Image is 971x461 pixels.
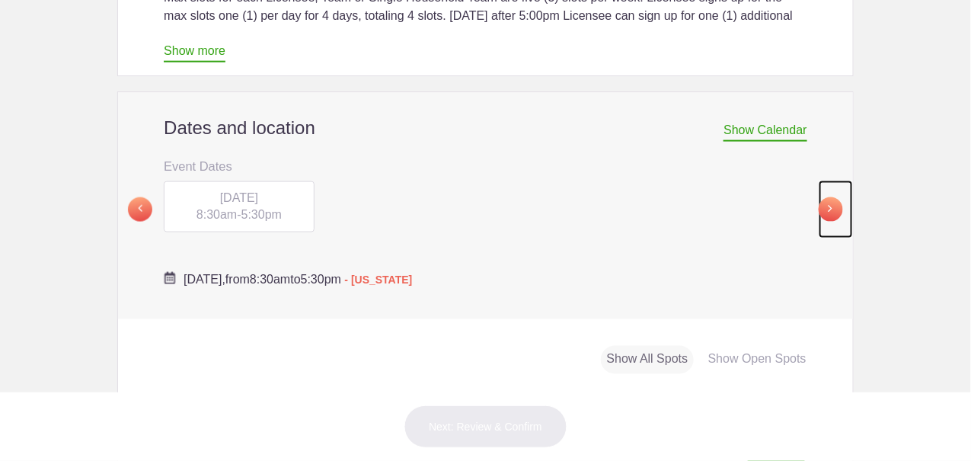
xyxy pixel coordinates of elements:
[164,44,225,62] a: Show more
[345,274,413,286] span: - [US_STATE]
[164,155,807,178] h3: Event Dates
[404,405,567,448] button: Next: Review & Confirm
[164,272,176,284] img: Cal purple
[702,346,813,374] div: Show Open Spots
[301,273,341,286] span: 5:30pm
[241,208,282,221] span: 5:30pm
[220,191,258,204] span: [DATE]
[164,181,315,233] div: -
[196,208,237,221] span: 8:30am
[184,273,225,286] span: [DATE],
[250,273,290,286] span: 8:30am
[163,181,315,234] button: [DATE] 8:30am-5:30pm
[164,117,807,139] h2: Dates and location
[184,273,412,286] span: from to
[601,346,695,374] div: Show All Spots
[723,123,807,142] span: Show Calendar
